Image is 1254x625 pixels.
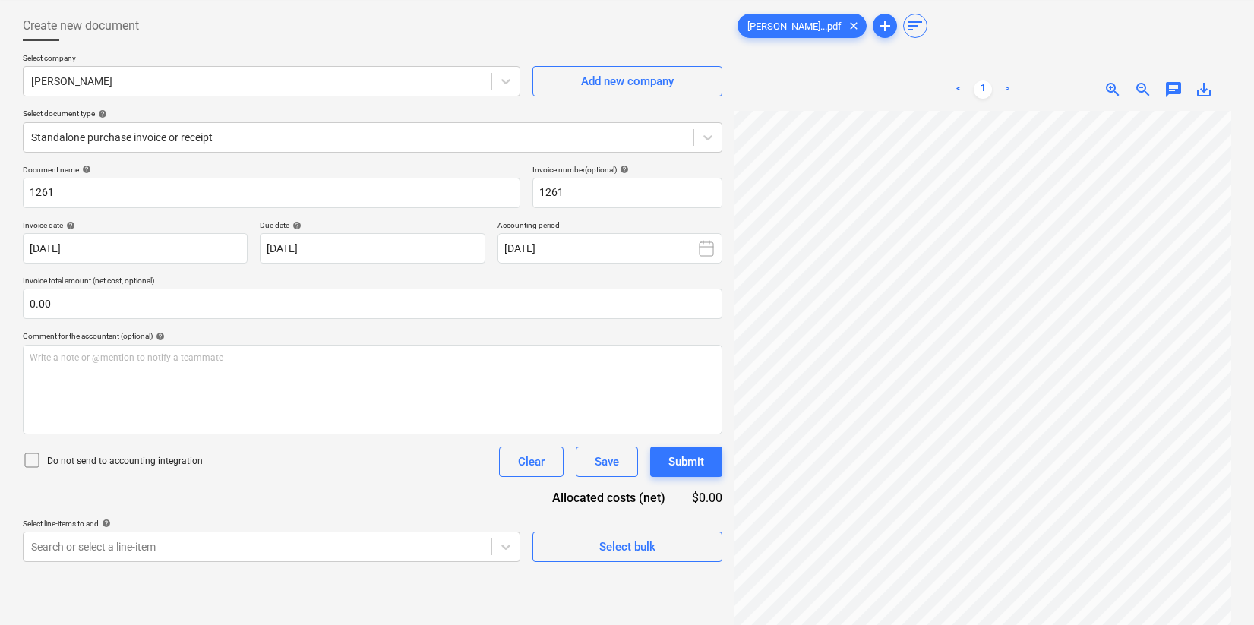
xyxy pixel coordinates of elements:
div: Invoice date [23,220,248,230]
a: Next page [998,80,1016,99]
span: add [876,17,894,35]
span: help [617,165,629,174]
div: Save [595,452,619,472]
span: zoom_out [1134,80,1152,99]
span: help [289,221,302,230]
button: [DATE] [497,233,722,264]
p: Select company [23,53,520,66]
span: help [95,109,107,118]
input: Invoice date not specified [23,233,248,264]
span: help [99,519,111,528]
button: Save [576,447,638,477]
span: help [79,165,91,174]
p: Invoice total amount (net cost, optional) [23,276,722,289]
p: Do not send to accounting integration [47,455,203,468]
div: Select bulk [599,537,655,557]
button: Submit [650,447,722,477]
span: clear [845,17,863,35]
div: Select document type [23,109,722,118]
div: Allocated costs (net) [525,489,689,507]
button: Clear [499,447,564,477]
div: Invoice number (optional) [532,165,722,175]
input: Due date not specified [260,233,485,264]
div: Select line-items to add [23,519,520,529]
div: Comment for the accountant (optional) [23,331,722,341]
span: [PERSON_NAME]...pdf [738,21,851,32]
span: help [63,221,75,230]
div: Document name [23,165,520,175]
input: Invoice number [532,178,722,208]
div: Add new company [581,71,674,91]
span: sort [906,17,924,35]
span: zoom_in [1104,80,1122,99]
span: help [153,332,165,341]
div: Clear [518,452,545,472]
input: Document name [23,178,520,208]
div: $0.00 [690,489,723,507]
div: Submit [668,452,704,472]
span: Create new document [23,17,139,35]
span: chat [1164,80,1183,99]
input: Invoice total amount (net cost, optional) [23,289,722,319]
iframe: Chat Widget [1178,552,1254,625]
span: save_alt [1195,80,1213,99]
button: Add new company [532,66,722,96]
div: [PERSON_NAME]...pdf [738,14,867,38]
a: Page 1 is your current page [974,80,992,99]
button: Select bulk [532,532,722,562]
p: Accounting period [497,220,722,233]
a: Previous page [949,80,968,99]
div: Due date [260,220,485,230]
